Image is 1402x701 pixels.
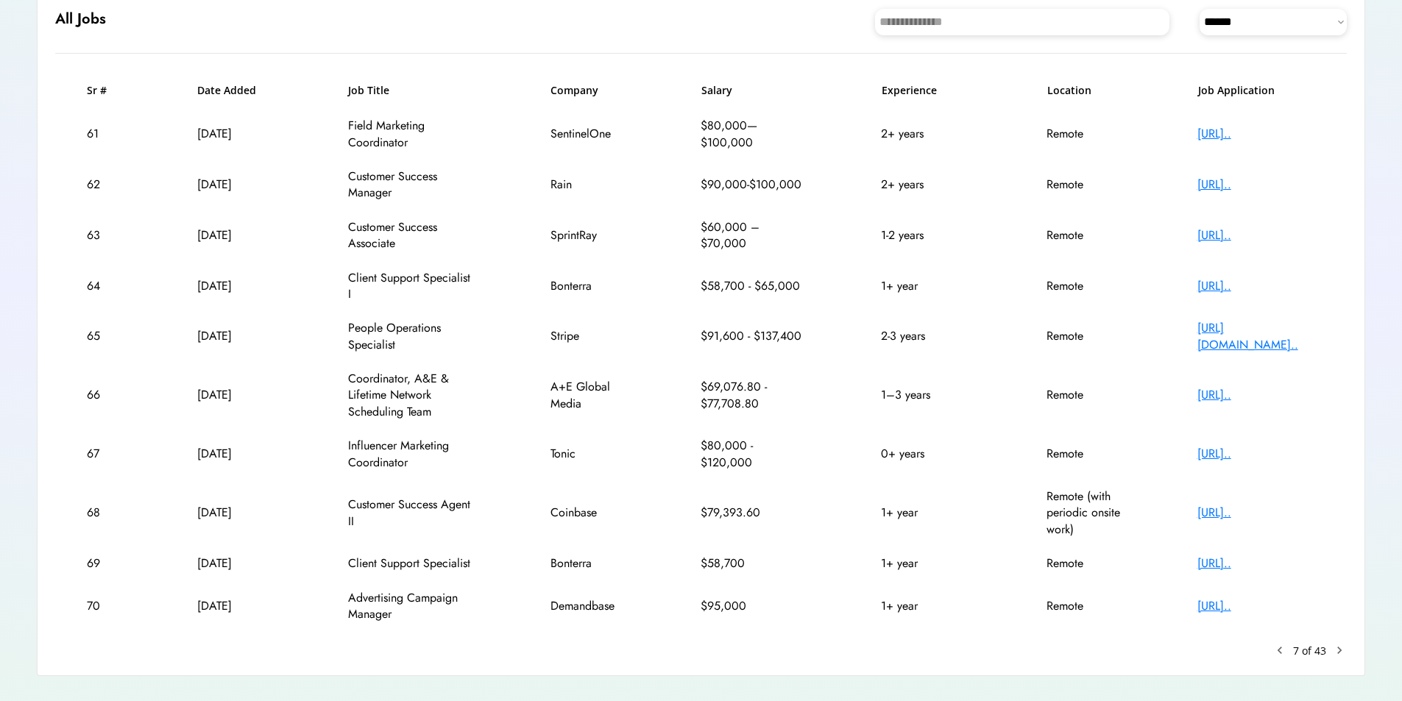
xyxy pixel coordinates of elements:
[87,328,120,344] div: 65
[550,505,624,521] div: Coinbase
[550,126,624,142] div: SentinelOne
[1047,488,1120,538] div: Remote (with periodic onsite work)
[701,598,804,614] div: $95,000
[701,505,804,521] div: $79,393.60
[550,555,624,572] div: Bonterra
[1047,598,1120,614] div: Remote
[348,219,473,252] div: Customer Success Associate
[881,227,969,243] div: 1-2 years
[881,278,969,294] div: 1+ year
[348,83,389,98] h6: Job Title
[1047,446,1120,462] div: Remote
[1047,278,1120,294] div: Remote
[197,83,271,98] h6: Date Added
[550,227,624,243] div: SprintRay
[1047,227,1120,243] div: Remote
[87,126,120,142] div: 61
[881,126,969,142] div: 2+ years
[197,126,271,142] div: [DATE]
[55,9,106,29] h6: All Jobs
[197,387,271,403] div: [DATE]
[1293,644,1326,658] div: 7 of 43
[87,278,120,294] div: 64
[701,118,804,151] div: $80,000—$100,000
[881,328,969,344] div: 2-3 years
[881,598,969,614] div: 1+ year
[348,118,473,151] div: Field Marketing Coordinator
[1197,227,1315,243] div: [URL]..
[882,83,970,98] h6: Experience
[348,270,473,303] div: Client Support Specialist I
[550,328,624,344] div: Stripe
[1047,555,1120,572] div: Remote
[348,371,473,420] div: Coordinator, A&E & Lifetime Network Scheduling Team
[701,438,804,471] div: $80,000 - $120,000
[348,497,473,530] div: Customer Success Agent II
[701,379,804,412] div: $69,076.80 - $77,708.80
[1047,387,1120,403] div: Remote
[348,555,473,572] div: Client Support Specialist
[197,278,271,294] div: [DATE]
[550,177,624,193] div: Rain
[87,83,120,98] h6: Sr #
[87,555,120,572] div: 69
[1332,643,1347,658] button: chevron_right
[550,83,624,98] h6: Company
[1197,598,1315,614] div: [URL]..
[1197,126,1315,142] div: [URL]..
[1197,278,1315,294] div: [URL]..
[1197,446,1315,462] div: [URL]..
[197,505,271,521] div: [DATE]
[881,555,969,572] div: 1+ year
[87,446,120,462] div: 67
[1197,387,1315,403] div: [URL]..
[87,177,120,193] div: 62
[197,177,271,193] div: [DATE]
[701,219,804,252] div: $60,000 – $70,000
[197,598,271,614] div: [DATE]
[1198,83,1316,98] h6: Job Application
[1197,505,1315,521] div: [URL]..
[1047,177,1120,193] div: Remote
[881,177,969,193] div: 2+ years
[348,590,473,623] div: Advertising Campaign Manager
[1047,328,1120,344] div: Remote
[87,387,120,403] div: 66
[550,278,624,294] div: Bonterra
[348,168,473,202] div: Customer Success Manager
[348,438,473,471] div: Influencer Marketing Coordinator
[701,328,804,344] div: $91,600 - $137,400
[881,446,969,462] div: 0+ years
[701,83,804,98] h6: Salary
[1197,177,1315,193] div: [URL]..
[701,177,804,193] div: $90,000-$100,000
[87,505,120,521] div: 68
[197,227,271,243] div: [DATE]
[197,555,271,572] div: [DATE]
[197,446,271,462] div: [DATE]
[1197,555,1315,572] div: [URL]..
[1197,320,1315,353] div: [URL][DOMAIN_NAME]..
[550,379,624,412] div: A+E Global Media
[550,598,624,614] div: Demandbase
[881,505,969,521] div: 1+ year
[1047,126,1120,142] div: Remote
[881,387,969,403] div: 1–3 years
[550,446,624,462] div: Tonic
[701,555,804,572] div: $58,700
[87,227,120,243] div: 63
[197,328,271,344] div: [DATE]
[701,278,804,294] div: $58,700 - $65,000
[87,598,120,614] div: 70
[1047,83,1121,98] h6: Location
[1272,643,1287,658] button: keyboard_arrow_left
[348,320,473,353] div: People Operations Specialist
